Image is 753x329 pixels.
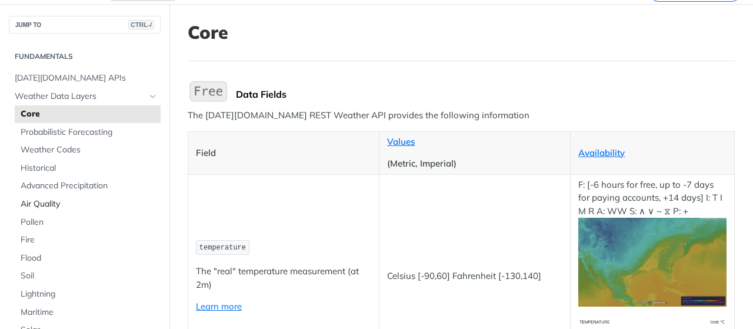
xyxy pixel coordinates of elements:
span: Expand image [578,256,727,267]
div: Data Fields [236,88,735,100]
p: The "real" temperature measurement (at 2m) [196,265,371,291]
a: Maritime [15,304,161,321]
a: Flood [15,250,161,267]
p: Field [196,147,371,160]
a: Fire [15,231,161,249]
span: Maritime [21,307,158,318]
p: (Metric, Imperial) [387,157,562,171]
span: Soil [21,270,158,282]
span: Pollen [21,217,158,228]
span: Weather Codes [21,144,158,156]
button: Hide subpages for Weather Data Layers [148,92,158,101]
a: Lightning [15,285,161,303]
a: Weather Codes [15,141,161,159]
a: Advanced Precipitation [15,177,161,195]
a: Weather Data LayersHide subpages for Weather Data Layers [9,88,161,105]
p: The [DATE][DOMAIN_NAME] REST Weather API provides the following information [188,109,735,122]
span: Advanced Precipitation [21,180,158,192]
a: Probabilistic Forecasting [15,124,161,141]
h1: Core [188,22,735,43]
button: JUMP TOCTRL-/ [9,16,161,34]
span: Lightning [21,288,158,300]
p: F: [-6 hours for free, up to -7 days for paying accounts, +14 days] I: T I M R A: WW S: ∧ ∨ ~ ⧖ P: + [578,178,727,307]
a: Pollen [15,214,161,231]
a: [DATE][DOMAIN_NAME] APIs [9,69,161,87]
span: CTRL-/ [128,20,154,29]
p: Celsius [-90,60] Fahrenheit [-130,140] [387,270,562,283]
a: Values [387,136,415,147]
span: temperature [199,244,246,252]
span: Fire [21,234,158,246]
a: Soil [15,267,161,285]
a: Learn more [196,301,242,312]
a: Air Quality [15,195,161,213]
span: Air Quality [21,198,158,210]
a: Core [15,105,161,123]
a: Availability [578,147,625,158]
span: Probabilistic Forecasting [21,127,158,138]
span: Core [21,108,158,120]
span: Historical [21,162,158,174]
span: [DATE][DOMAIN_NAME] APIs [15,72,158,84]
span: Weather Data Layers [15,91,145,102]
span: Flood [21,252,158,264]
a: Historical [15,159,161,177]
h2: Fundamentals [9,51,161,62]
